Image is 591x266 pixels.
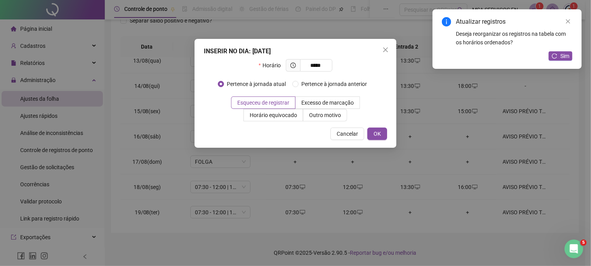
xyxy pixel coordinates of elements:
span: Pertence à jornada atual [224,80,289,88]
span: Excesso de marcação [301,100,354,106]
span: Esqueceu de registrar [237,100,289,106]
div: Deseja reorganizar os registros na tabela com os horários ordenados? [456,30,572,47]
span: reload [552,53,557,59]
span: Horário equivocado [250,112,297,118]
span: 5 [581,240,587,246]
iframe: Intercom live chat [565,240,583,258]
button: Sim [549,51,572,61]
div: INSERIR NO DIA : [DATE] [204,47,387,56]
a: Close [564,17,572,26]
span: Cancelar [337,129,358,138]
span: OK [374,129,381,138]
button: Cancelar [330,128,364,140]
label: Horário [259,59,285,72]
button: Close [379,44,392,56]
span: Outro motivo [309,112,341,118]
span: close [565,19,571,24]
span: close [382,47,389,53]
span: info-circle [442,17,451,26]
span: Pertence à jornada anterior [299,80,370,88]
button: OK [367,128,387,140]
span: Sim [560,52,569,60]
span: clock-circle [290,63,296,68]
div: Atualizar registros [456,17,572,26]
